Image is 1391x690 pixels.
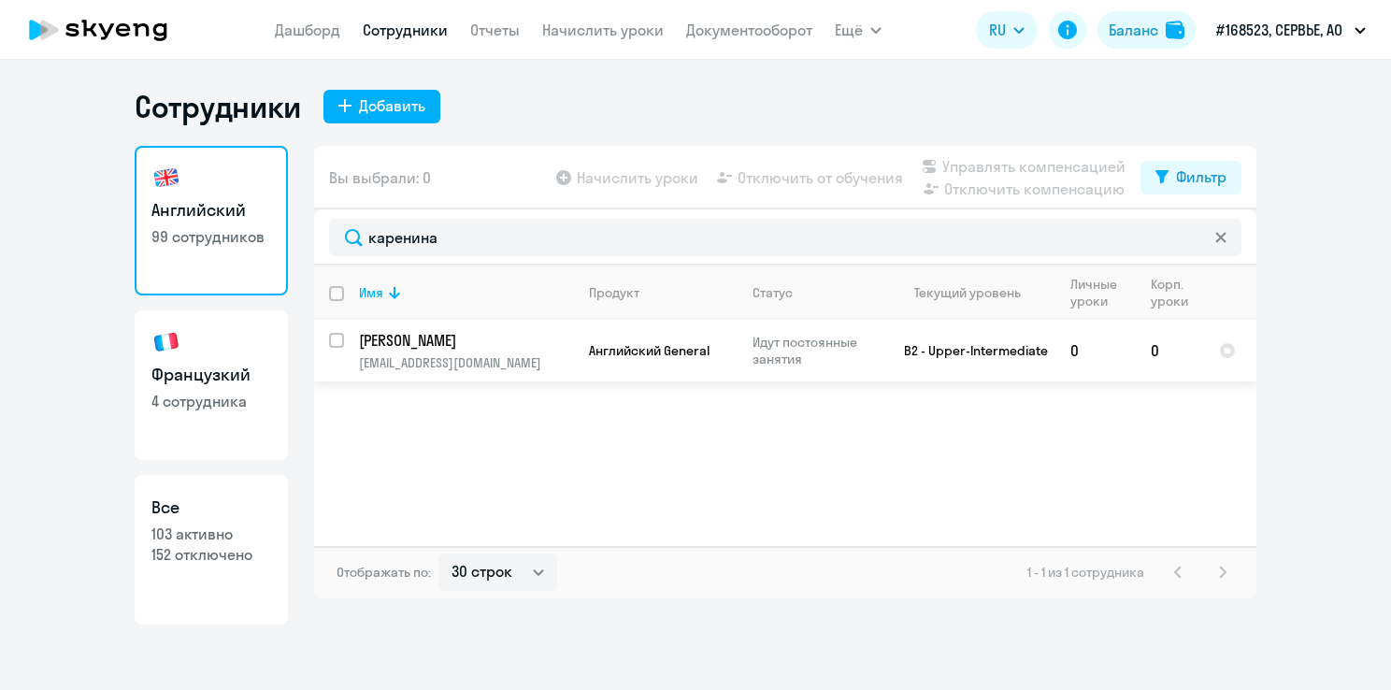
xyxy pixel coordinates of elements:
button: Балансbalance [1097,11,1196,49]
h1: Сотрудники [135,88,301,125]
a: Французкий4 сотрудника [135,310,288,460]
input: Поиск по имени, email, продукту или статусу [329,219,1241,256]
div: Статус [753,284,793,301]
span: Английский General [589,342,710,359]
img: balance [1166,21,1184,39]
img: french [151,327,181,357]
h3: Английский [151,198,271,223]
a: Начислить уроки [542,21,664,39]
h3: Французкий [151,363,271,387]
h3: Все [151,496,271,520]
div: Продукт [589,284,737,301]
a: Сотрудники [363,21,448,39]
span: RU [989,19,1006,41]
button: Добавить [323,90,440,123]
span: 1 - 1 из 1 сотрудника [1027,564,1144,581]
div: Статус [753,284,881,301]
div: Имя [359,284,573,301]
div: Текущий уровень [914,284,1021,301]
div: Корп. уроки [1151,276,1191,309]
td: B2 - Upper-Intermediate [882,320,1055,381]
a: Английский99 сотрудников [135,146,288,295]
p: #168523, СЕРВЬЕ, АО [1216,19,1342,41]
div: Личные уроки [1070,276,1135,309]
a: Дашборд [275,21,340,39]
div: Добавить [359,94,425,117]
span: Отображать по: [337,564,431,581]
button: Ещё [835,11,882,49]
div: Баланс [1109,19,1158,41]
a: Все103 активно152 отключено [135,475,288,625]
p: 99 сотрудников [151,226,271,247]
img: english [151,163,181,193]
div: Продукт [589,284,639,301]
div: Личные уроки [1070,276,1123,309]
span: Вы выбрали: 0 [329,166,431,189]
td: 0 [1055,320,1136,381]
a: [PERSON_NAME] [359,330,573,351]
button: #168523, СЕРВЬЕ, АО [1207,7,1375,52]
div: Текущий уровень [896,284,1054,301]
td: 0 [1136,320,1204,381]
p: 4 сотрудника [151,391,271,411]
span: Ещё [835,19,863,41]
a: Отчеты [470,21,520,39]
div: Фильтр [1176,165,1226,188]
div: Корп. уроки [1151,276,1203,309]
button: RU [976,11,1038,49]
button: Фильтр [1140,161,1241,194]
p: 103 активно [151,524,271,544]
div: Имя [359,284,383,301]
a: Документооборот [686,21,812,39]
p: [PERSON_NAME] [359,330,570,351]
p: [EMAIL_ADDRESS][DOMAIN_NAME] [359,354,573,371]
p: Идут постоянные занятия [753,334,881,367]
p: 152 отключено [151,544,271,565]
